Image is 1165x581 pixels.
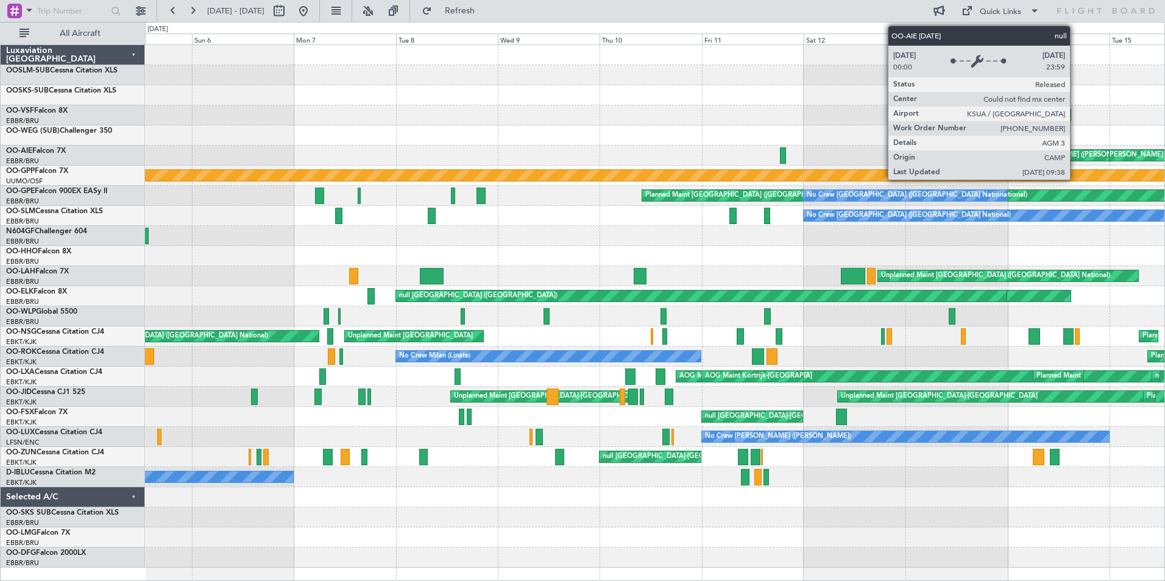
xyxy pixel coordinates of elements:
span: All Aircraft [32,29,129,38]
a: N604GFChallenger 604 [6,228,87,235]
div: Unplanned Maint [GEOGRAPHIC_DATA] ([GEOGRAPHIC_DATA] National) [881,267,1110,285]
a: OO-LAHFalcon 7X [6,268,69,275]
a: EBKT/KJK [6,418,37,427]
a: UUMO/OSF [6,177,43,186]
span: D-IBLU [6,469,30,476]
a: EBKT/KJK [6,337,37,347]
div: [DATE] [147,24,168,35]
span: OO-LAH [6,268,35,275]
div: Mon 14 [1008,33,1110,44]
a: EBBR/BRU [6,317,39,326]
div: Tue 8 [396,33,498,44]
a: OO-LUXCessna Citation CJ4 [6,429,102,436]
a: EBKT/KJK [6,357,37,367]
span: OOSKS-SUB [6,87,49,94]
div: Wed 9 [498,33,600,44]
a: OO-ZUNCessna Citation CJ4 [6,449,104,456]
div: Planned Maint [GEOGRAPHIC_DATA] ([GEOGRAPHIC_DATA] National) [645,186,866,205]
span: OO-LXA [6,368,35,376]
button: Refresh [416,1,489,21]
span: OO-AIE [6,147,32,155]
a: EBKT/KJK [6,398,37,407]
div: Sat 12 [804,33,905,44]
span: OO-NSG [6,328,37,336]
div: No Crew [PERSON_NAME] ([PERSON_NAME]) [705,428,851,446]
span: OO-FSX [6,409,34,416]
a: EBBR/BRU [6,157,39,166]
div: AOG Maint Kortrijk-[GEOGRAPHIC_DATA] [705,367,838,386]
div: Quick Links [980,6,1021,18]
div: Sun 13 [905,33,1007,44]
span: OO-JID [6,389,32,396]
span: OO-SKS SUB [6,509,51,516]
a: OO-GPEFalcon 900EX EASy II [6,188,107,195]
a: OO-SLMCessna Citation XLS [6,208,103,215]
a: EBBR/BRU [6,277,39,286]
span: OO-GPP [6,167,35,175]
div: null [GEOGRAPHIC_DATA]-[GEOGRAPHIC_DATA] [603,448,757,466]
div: Mon 7 [294,33,395,44]
button: All Aircraft [13,24,132,43]
a: OO-SKS SUBCessna Citation XLS [6,509,119,516]
a: EBBR/BRU [6,297,39,306]
div: Unplanned Maint [GEOGRAPHIC_DATA] [348,327,473,345]
span: OO-LUX [6,429,35,436]
span: OO-ZUN [6,449,37,456]
a: OO-WEG (SUB)Challenger 350 [6,127,112,135]
a: EBKT/KJK [6,458,37,467]
span: OO-HHO [6,248,38,255]
span: OO-WEG (SUB) [6,127,60,135]
span: OO-LMG [6,529,37,537]
span: OO-GPE [6,188,35,195]
a: EBKT/KJK [6,478,37,487]
a: OO-HHOFalcon 8X [6,248,71,255]
span: Refresh [434,7,486,15]
a: OO-LMGFalcon 7X [6,529,70,537]
div: No Crew [GEOGRAPHIC_DATA] ([GEOGRAPHIC_DATA] National) [807,186,1011,205]
a: EBBR/BRU [6,518,39,527]
div: null [GEOGRAPHIC_DATA] ([GEOGRAPHIC_DATA]) [399,287,558,305]
span: OO-VSF [6,107,34,114]
a: EBBR/BRU [6,116,39,125]
input: Trip Number [37,2,107,20]
a: OO-GPPFalcon 7X [6,167,68,175]
a: OO-WLPGlobal 5500 [6,308,77,315]
div: No Crew Milan (Linate) [399,347,470,365]
a: OO-JIDCessna CJ1 525 [6,389,85,396]
span: OO-ELK [6,288,34,295]
a: D-IBLUCessna Citation M2 [6,469,96,476]
div: null [PERSON_NAME] ([PERSON_NAME]) [1011,146,1140,164]
a: OO-NSGCessna Citation CJ4 [6,328,104,336]
span: OO-DFG [6,549,36,557]
div: Thu 10 [600,33,701,44]
a: OO-FSXFalcon 7X [6,409,68,416]
span: OO-WLP [6,308,36,315]
a: EBBR/BRU [6,197,39,206]
div: Fri 11 [702,33,804,44]
a: OOSLM-SUBCessna Citation XLS [6,67,118,74]
div: AOG Maint [GEOGRAPHIC_DATA] ([GEOGRAPHIC_DATA] National) [57,327,268,345]
a: EBBR/BRU [6,558,39,568]
span: N604GF [6,228,35,235]
a: OO-LXACessna Citation CJ4 [6,368,102,376]
div: null [GEOGRAPHIC_DATA]-[GEOGRAPHIC_DATA] [705,407,860,426]
a: OO-VSFFalcon 8X [6,107,68,114]
a: OOSKS-SUBCessna Citation XLS [6,87,116,94]
div: Unplanned Maint [GEOGRAPHIC_DATA]-[GEOGRAPHIC_DATA] [841,387,1038,406]
a: EBKT/KJK [6,378,37,387]
span: OOSLM-SUB [6,67,50,74]
div: AOG Maint Kortrijk-[GEOGRAPHIC_DATA] [679,367,812,386]
a: OO-ROKCessna Citation CJ4 [6,348,104,356]
a: OO-DFGFalcon 2000LX [6,549,86,557]
span: OO-SLM [6,208,35,215]
a: OO-ELKFalcon 8X [6,288,67,295]
span: OO-ROK [6,348,37,356]
div: Sun 6 [192,33,294,44]
a: EBBR/BRU [6,257,39,266]
div: No Crew [GEOGRAPHIC_DATA] ([GEOGRAPHIC_DATA] National) [807,206,1011,225]
span: [DATE] - [DATE] [207,5,264,16]
a: EBBR/BRU [6,538,39,548]
button: Quick Links [955,1,1046,21]
a: OO-AIEFalcon 7X [6,147,66,155]
a: EBBR/BRU [6,217,39,226]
